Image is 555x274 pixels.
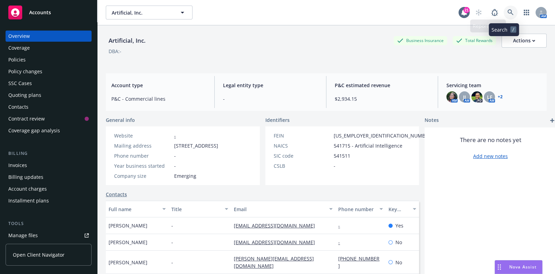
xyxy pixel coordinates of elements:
div: Business Insurance [394,36,447,45]
div: Invoices [8,160,27,171]
div: Phone number [114,152,171,159]
a: - [338,239,345,246]
button: Full name [106,201,169,217]
div: Email [234,206,325,213]
span: There are no notes yet [460,136,521,144]
div: Mailing address [114,142,171,149]
div: DBA: - [109,48,121,55]
div: Manage files [8,230,38,241]
a: Accounts [6,3,92,22]
span: Accounts [29,10,51,15]
div: Billing [6,150,92,157]
span: Notes [425,116,439,125]
span: Identifiers [265,116,290,124]
span: - [223,95,318,102]
button: Actions [502,34,547,48]
div: Artificial, Inc. [106,36,148,45]
div: Policies [8,54,26,65]
a: [PERSON_NAME][EMAIL_ADDRESS][DOMAIN_NAME] [234,255,314,269]
div: Total Rewards [453,36,496,45]
a: Installment plans [6,195,92,206]
a: Manage files [6,230,92,241]
div: NAICS [274,142,331,149]
div: SIC code [274,152,331,159]
span: Legal entity type [223,82,318,89]
a: - [174,132,176,139]
div: Full name [109,206,158,213]
span: No [395,239,402,246]
a: [EMAIL_ADDRESS][DOMAIN_NAME] [234,239,321,246]
img: photo [471,91,483,102]
span: [US_EMPLOYER_IDENTIFICATION_NUMBER] [334,132,433,139]
div: Key contact [388,206,409,213]
a: Contract review [6,113,92,124]
span: LF [487,93,492,101]
button: Title [169,201,231,217]
a: Coverage [6,42,92,53]
div: Year business started [114,162,171,169]
span: - [174,162,176,169]
a: [PHONE_NUMBER] [338,255,379,269]
a: Policies [6,54,92,65]
a: Contacts [6,101,92,113]
span: - [171,259,173,266]
span: - [174,152,176,159]
span: JJ [463,93,466,101]
span: Artificial, Inc. [112,9,172,16]
img: photo [446,91,458,102]
div: Drag to move [495,260,504,274]
div: Actions [513,34,535,47]
div: Contacts [8,101,28,113]
div: Overview [8,31,30,42]
div: CSLB [274,162,331,169]
div: Tools [6,220,92,227]
span: Servicing team [446,82,541,89]
a: Quoting plans [6,90,92,101]
div: Coverage [8,42,30,53]
button: Artificial, Inc. [106,6,193,19]
div: Company size [114,172,171,180]
a: Coverage gap analysis [6,125,92,136]
span: P&C - Commercial lines [111,95,206,102]
span: No [395,259,402,266]
a: Search [504,6,518,19]
a: Policy changes [6,66,92,77]
div: 21 [463,7,470,13]
span: 541715 - Artificial Intelligence [334,142,402,149]
button: Nova Assist [495,260,543,274]
div: Coverage gap analysis [8,125,60,136]
a: +2 [498,95,503,99]
button: Email [231,201,335,217]
div: Billing updates [8,172,43,183]
span: $2,934.15 [335,95,429,102]
span: [PERSON_NAME] [109,222,147,229]
a: - [338,222,345,229]
span: General info [106,116,135,124]
span: - [171,222,173,229]
a: Invoices [6,160,92,171]
div: Account charges [8,183,47,194]
button: Phone number [335,201,385,217]
span: - [171,239,173,246]
span: Nova Assist [509,264,537,270]
div: FEIN [274,132,331,139]
div: Title [171,206,221,213]
a: Add new notes [473,152,508,160]
span: Account type [111,82,206,89]
span: - [334,162,335,169]
span: P&C estimated revenue [335,82,429,89]
div: Installment plans [8,195,49,206]
a: Billing updates [6,172,92,183]
span: [STREET_ADDRESS] [174,142,218,149]
span: 541511 [334,152,350,159]
a: Start snowing [472,6,486,19]
span: Yes [395,222,403,229]
a: [EMAIL_ADDRESS][DOMAIN_NAME] [234,222,321,229]
div: SSC Cases [8,78,32,89]
a: Account charges [6,183,92,194]
a: Overview [6,31,92,42]
button: Key contact [386,201,419,217]
span: Open Client Navigator [13,251,65,258]
div: Quoting plans [8,90,41,101]
div: Website [114,132,171,139]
